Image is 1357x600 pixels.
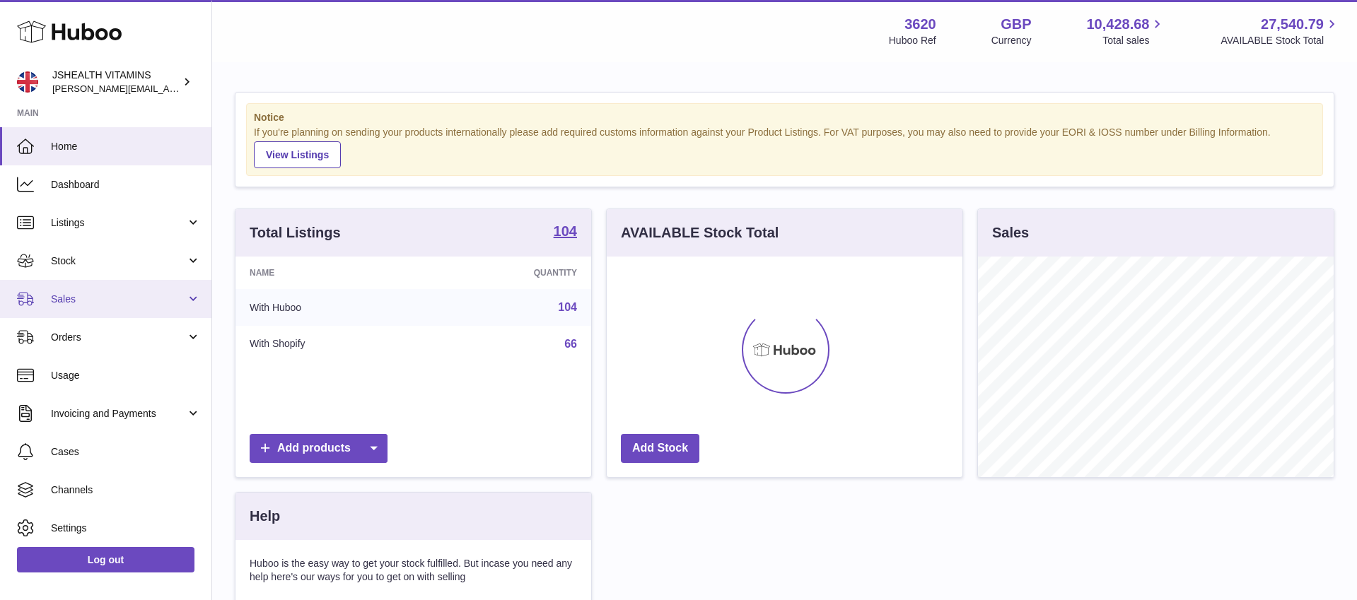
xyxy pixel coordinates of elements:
td: With Shopify [235,326,427,363]
img: francesca@jshealthvitamins.com [17,71,38,93]
div: JSHEALTH VITAMINS [52,69,180,95]
span: Dashboard [51,178,201,192]
h3: Total Listings [250,223,341,242]
a: 10,428.68 Total sales [1086,15,1165,47]
h3: AVAILABLE Stock Total [621,223,779,242]
span: 10,428.68 [1086,15,1149,34]
p: Huboo is the easy way to get your stock fulfilled. But incase you need any help here's our ways f... [250,557,577,584]
th: Quantity [427,257,591,289]
span: Cases [51,445,201,459]
td: With Huboo [235,289,427,326]
a: Add Stock [621,434,699,463]
span: [PERSON_NAME][EMAIL_ADDRESS][DOMAIN_NAME] [52,83,284,94]
strong: GBP [1001,15,1031,34]
span: Stock [51,254,186,268]
div: If you're planning on sending your products internationally please add required customs informati... [254,126,1315,168]
span: Sales [51,293,186,306]
h3: Sales [992,223,1029,242]
a: 27,540.79 AVAILABLE Stock Total [1221,15,1340,47]
a: 66 [564,338,577,350]
span: Usage [51,369,201,382]
span: Channels [51,483,201,497]
a: Log out [17,547,194,572]
h3: Help [250,507,280,526]
span: Home [51,140,201,153]
span: Listings [51,216,186,230]
span: Total sales [1102,34,1165,47]
span: Invoicing and Payments [51,407,186,420]
a: Add products [250,434,388,463]
th: Name [235,257,427,289]
div: Huboo Ref [889,34,936,47]
span: 27,540.79 [1261,15,1324,34]
span: Orders [51,331,186,344]
strong: Notice [254,111,1315,124]
a: 104 [554,224,577,241]
span: AVAILABLE Stock Total [1221,34,1340,47]
span: Settings [51,522,201,535]
div: Currency [991,34,1032,47]
a: 104 [558,301,577,313]
a: View Listings [254,141,341,168]
strong: 104 [554,224,577,238]
strong: 3620 [904,15,936,34]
